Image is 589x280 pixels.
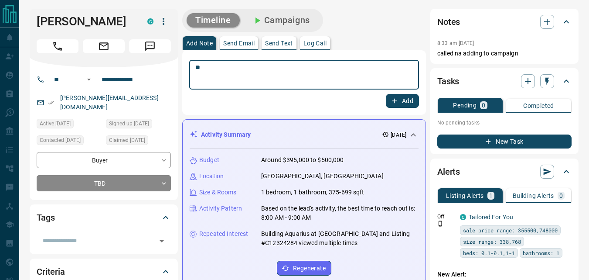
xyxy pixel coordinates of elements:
[199,156,219,165] p: Budget
[48,100,54,106] svg: Email Verified
[129,39,171,53] span: Message
[523,103,554,109] p: Completed
[437,49,572,58] p: called na adding to campaign
[265,40,293,46] p: Send Text
[437,40,474,46] p: 8:33 am [DATE]
[83,39,125,53] span: Email
[437,74,459,88] h2: Tasks
[482,102,485,108] p: 0
[147,18,153,24] div: condos.ca
[187,13,240,28] button: Timeline
[277,261,331,276] button: Regenerate
[513,193,554,199] p: Building Alerts
[199,204,242,213] p: Activity Pattern
[437,161,572,182] div: Alerts
[199,188,237,197] p: Size & Rooms
[37,265,65,279] h2: Criteria
[446,193,484,199] p: Listing Alerts
[386,94,419,108] button: Add
[156,235,168,247] button: Open
[37,211,54,225] h2: Tags
[559,193,563,199] p: 0
[469,214,513,221] a: Tailored For You
[201,130,251,139] p: Activity Summary
[463,237,521,246] span: size range: 338,768
[37,135,102,148] div: Sun Oct 12 2025
[437,71,572,92] div: Tasks
[261,156,344,165] p: Around $395,000 to $500,000
[37,175,171,191] div: TBD
[186,40,213,46] p: Add Note
[437,15,460,29] h2: Notes
[437,270,572,279] p: New Alert:
[437,165,460,179] h2: Alerts
[60,94,159,111] a: [PERSON_NAME][EMAIL_ADDRESS][DOMAIN_NAME]
[37,14,134,28] h1: [PERSON_NAME]
[489,193,493,199] p: 1
[223,40,255,46] p: Send Email
[243,13,319,28] button: Campaigns
[37,207,171,228] div: Tags
[40,119,71,128] span: Active [DATE]
[84,74,94,85] button: Open
[463,226,558,235] span: sale price range: 355500,748000
[37,152,171,168] div: Buyer
[106,135,171,148] div: Sun Oct 12 2025
[460,214,466,220] div: condos.ca
[437,135,572,149] button: New Task
[437,11,572,32] div: Notes
[437,221,443,227] svg: Push Notification Only
[199,229,248,239] p: Repeated Interest
[109,136,145,145] span: Claimed [DATE]
[523,249,559,257] span: bathrooms: 1
[463,249,515,257] span: beds: 0.1-0.1,1-1
[303,40,327,46] p: Log Call
[109,119,149,128] span: Signed up [DATE]
[190,127,419,143] div: Activity Summary[DATE]
[40,136,81,145] span: Contacted [DATE]
[199,172,224,181] p: Location
[261,188,364,197] p: 1 bedroom, 1 bathroom, 375-699 sqft
[37,119,102,131] div: Sun Oct 12 2025
[261,229,419,248] p: Building Aquarius at [GEOGRAPHIC_DATA] and Listing #C12324284 viewed multiple times
[261,204,419,222] p: Based on the lead's activity, the best time to reach out is: 8:00 AM - 9:00 AM
[437,116,572,129] p: No pending tasks
[453,102,477,108] p: Pending
[391,131,406,139] p: [DATE]
[261,172,384,181] p: [GEOGRAPHIC_DATA], [GEOGRAPHIC_DATA]
[437,213,455,221] p: Off
[106,119,171,131] div: Tue Aug 05 2025
[37,39,78,53] span: Call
